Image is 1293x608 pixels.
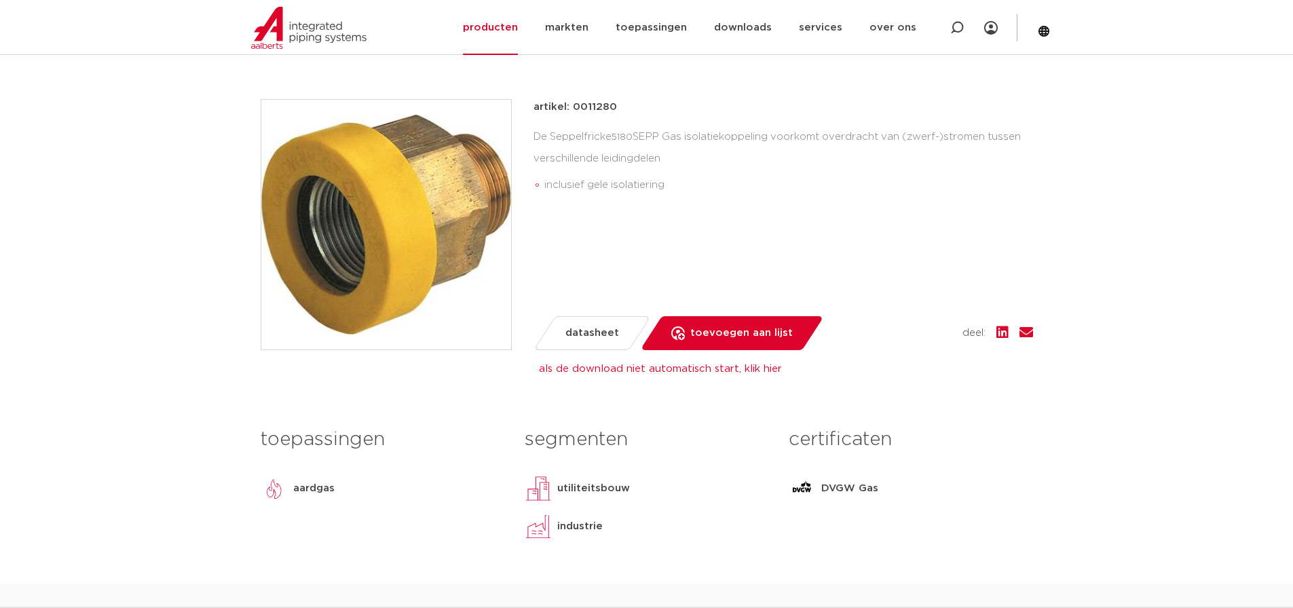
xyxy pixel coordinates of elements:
span: datasheet [565,322,619,344]
span: 5180 [612,132,633,142]
p: artikel: 0011280 [533,99,617,115]
a: datasheet [533,316,650,350]
h3: toepassingen [261,426,504,453]
span: toevoegen aan lijst [690,322,793,344]
div: De Seppelfricke SEPP Gas isolatiekoppeling voorkomt overdracht van (zwerf-)stromen tussen verschi... [533,126,1033,202]
h3: segmenten [525,426,768,453]
span: deel: [962,325,986,341]
p: industrie [557,518,603,535]
img: DVGW Gas [789,475,816,502]
img: aardgas [261,475,288,502]
li: inclusief gele isolatiering [544,174,1033,196]
img: industrie [525,513,552,540]
h3: certificaten [789,426,1032,453]
a: als de download niet automatisch start, klik hier [539,364,782,374]
img: utiliteitsbouw [525,475,552,502]
p: utiliteitsbouw [557,480,630,497]
img: Product Image for Seppelfricke SEPP Gas isolatiekoppeling MF R2"xRp2" (DN50) [261,100,511,349]
p: aardgas [293,480,335,497]
p: DVGW Gas [821,480,878,497]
